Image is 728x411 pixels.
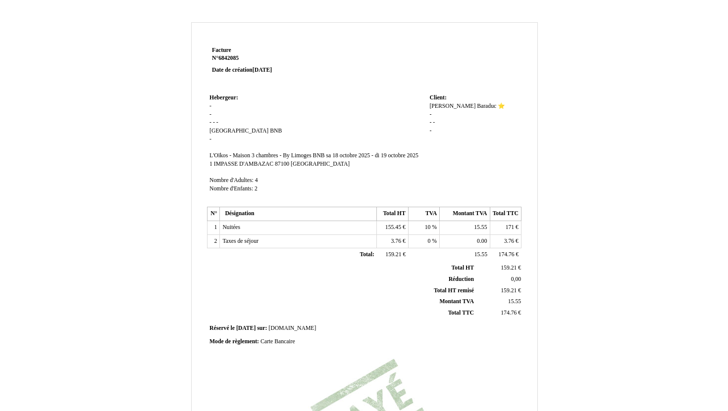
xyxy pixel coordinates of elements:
span: L'Oïkos - Maison 3 chambres - By Limoges BNB [209,152,325,159]
span: - [213,119,215,126]
span: 174.76 [501,310,517,316]
span: Montant TVA [440,298,474,305]
td: € [490,221,521,235]
span: 0,00 [511,276,521,282]
span: 159.21 [501,287,517,294]
th: N° [208,207,220,221]
span: [DOMAIN_NAME] [268,325,316,331]
span: Réduction [449,276,474,282]
strong: N° [212,54,330,62]
span: Hebergeur: [209,94,238,101]
span: 159.21 [501,265,517,271]
span: Réservé le [209,325,235,331]
span: Nuitées [222,224,240,230]
th: Désignation [220,207,377,221]
span: Nombre d'Adultes: [209,177,254,183]
span: 15.55 [474,224,487,230]
td: % [408,221,439,235]
span: 0.00 [477,238,487,244]
td: 2 [208,234,220,248]
span: 3.76 [391,238,401,244]
span: - [429,119,431,126]
span: 174.76 [499,251,515,258]
td: € [377,234,408,248]
span: - [209,136,211,142]
span: Nombre d'Enfants: [209,185,253,192]
span: - [433,119,435,126]
span: 3.76 [504,238,514,244]
td: % [408,234,439,248]
span: 15.55 [474,251,487,258]
span: Total TTC [448,310,474,316]
td: € [476,263,523,274]
span: [GEOGRAPHIC_DATA] [209,128,268,134]
span: sa 18 octobre 2025 - di 19 octobre 2025 [326,152,418,159]
span: 155.45 [385,224,401,230]
span: 1 IMPASSE D'AMBAZAC [209,161,273,167]
span: 4 [255,177,258,183]
span: sur: [257,325,267,331]
span: Mode de règlement: [209,338,259,345]
span: Total: [360,251,374,258]
th: Montant TVA [440,207,490,221]
span: - [209,103,211,109]
span: 10 [425,224,431,230]
span: Taxes de séjour [222,238,259,244]
td: € [490,248,521,262]
span: - [209,119,211,126]
span: - [429,111,431,118]
td: € [476,285,523,296]
span: 87100 [275,161,289,167]
span: BNB [270,128,282,134]
th: Total TTC [490,207,521,221]
span: 15.55 [508,298,521,305]
strong: Date de création [212,67,272,73]
span: Carte Bancaire [260,338,295,345]
span: 2 [255,185,258,192]
span: - [429,128,431,134]
span: [DATE] [253,67,272,73]
span: 6842085 [218,55,239,61]
span: [GEOGRAPHIC_DATA] [291,161,350,167]
span: Total HT remisé [434,287,474,294]
td: € [377,248,408,262]
td: € [490,234,521,248]
td: 1 [208,221,220,235]
span: 0 [428,238,431,244]
td: € [377,221,408,235]
td: € [476,308,523,319]
span: - [209,111,211,118]
span: [DATE] [236,325,256,331]
span: Baraduc ⭐️ [477,103,505,109]
span: Total HT [452,265,474,271]
span: [PERSON_NAME] [429,103,475,109]
th: TVA [408,207,439,221]
span: Client: [429,94,446,101]
span: 171 [506,224,515,230]
span: Facture [212,47,231,53]
span: - [216,119,218,126]
span: 159.21 [385,251,401,258]
th: Total HT [377,207,408,221]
